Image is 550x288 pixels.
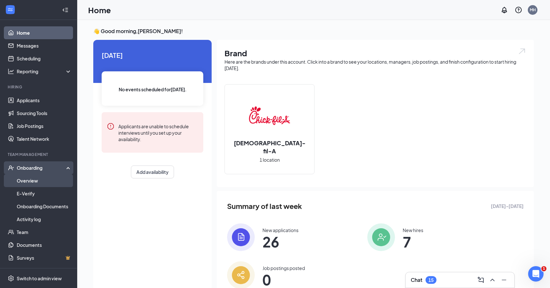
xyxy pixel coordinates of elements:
img: icon [227,223,255,251]
img: Chick-fil-A [249,95,290,136]
svg: UserCheck [8,165,14,171]
button: Minimize [499,275,509,285]
a: SurveysCrown [17,251,72,264]
span: 26 [262,236,298,248]
div: New applications [262,227,298,233]
svg: Minimize [500,276,508,284]
a: Activity log [17,213,72,226]
div: Switch to admin view [17,275,62,282]
span: 7 [403,236,423,248]
svg: Error [107,122,115,130]
div: Here are the brands under this account. Click into a brand to see your locations, managers, job p... [225,59,526,71]
span: No events scheduled for [DATE] . [119,86,187,93]
a: Talent Network [17,132,72,145]
a: Documents [17,239,72,251]
div: 15 [428,277,434,283]
svg: Analysis [8,68,14,75]
img: open.6027fd2a22e1237b5b06.svg [518,48,526,55]
h1: Home [88,4,111,15]
span: 1 [541,266,546,271]
a: Sourcing Tools [17,107,72,120]
span: 1 location [260,156,280,163]
svg: Settings [8,275,14,282]
div: Reporting [17,68,72,75]
a: Overview [17,174,72,187]
span: [DATE] [102,50,203,60]
a: Job Postings [17,120,72,132]
h1: Brand [225,48,526,59]
div: Onboarding [17,165,66,171]
svg: ChevronUp [489,276,496,284]
span: 0 [262,274,305,285]
div: New hires [403,227,423,233]
a: Messages [17,39,72,52]
a: Team [17,226,72,239]
span: Summary of last week [227,201,302,212]
svg: Notifications [500,6,508,14]
a: Onboarding Documents [17,200,72,213]
span: [DATE] - [DATE] [491,203,524,210]
button: Add availability [131,166,174,178]
svg: WorkstreamLogo [7,6,14,13]
a: Applicants [17,94,72,107]
h2: [DEMOGRAPHIC_DATA]-fil-A [225,139,314,155]
div: Team Management [8,152,70,157]
div: Hiring [8,84,70,90]
a: Scheduling [17,52,72,65]
div: Applicants are unable to schedule interviews until you set up your availability. [118,122,198,142]
h3: Chat [411,276,422,283]
a: E-Verify [17,187,72,200]
button: ComposeMessage [476,275,486,285]
svg: ComposeMessage [477,276,485,284]
button: ChevronUp [487,275,498,285]
a: Home [17,26,72,39]
svg: QuestionInfo [515,6,522,14]
svg: Collapse [62,7,69,13]
h3: 👋 Good morning, [PERSON_NAME] ! [93,28,534,35]
div: Job postings posted [262,265,305,271]
div: MH [530,7,536,13]
img: icon [367,223,395,251]
iframe: Intercom live chat [528,266,544,282]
